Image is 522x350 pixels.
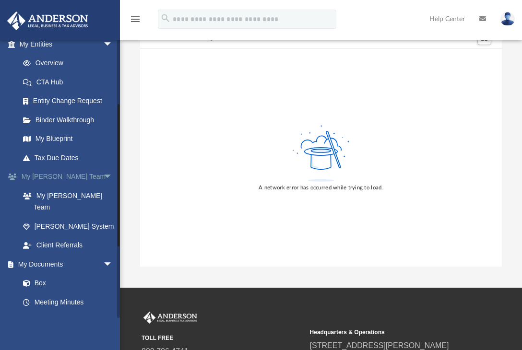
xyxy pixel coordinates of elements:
[13,236,127,255] a: Client Referrals
[160,13,171,23] i: search
[7,35,127,54] a: My Entitiesarrow_drop_down
[13,148,127,167] a: Tax Due Dates
[310,328,472,337] small: Headquarters & Operations
[103,35,122,54] span: arrow_drop_down
[13,129,122,149] a: My Blueprint
[13,72,127,92] a: CTA Hub
[13,54,127,73] a: Overview
[4,12,91,30] img: Anderson Advisors Platinum Portal
[310,341,449,350] a: [STREET_ADDRESS][PERSON_NAME]
[13,217,127,236] a: [PERSON_NAME] System
[13,110,127,129] a: Binder Walkthrough
[130,18,141,25] a: menu
[103,255,122,274] span: arrow_drop_down
[13,292,122,312] a: Meeting Minutes
[13,186,122,217] a: My [PERSON_NAME] Team
[142,334,303,342] small: TOLL FREE
[13,92,127,111] a: Entity Change Request
[13,312,118,331] a: Forms Library
[259,184,383,192] div: A network error has occurred while trying to load.
[142,312,199,324] img: Anderson Advisors Platinum Portal
[13,274,118,293] a: Box
[7,255,122,274] a: My Documentsarrow_drop_down
[130,13,141,25] i: menu
[103,167,122,187] span: arrow_drop_down
[500,12,515,26] img: User Pic
[7,167,127,187] a: My [PERSON_NAME] Teamarrow_drop_down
